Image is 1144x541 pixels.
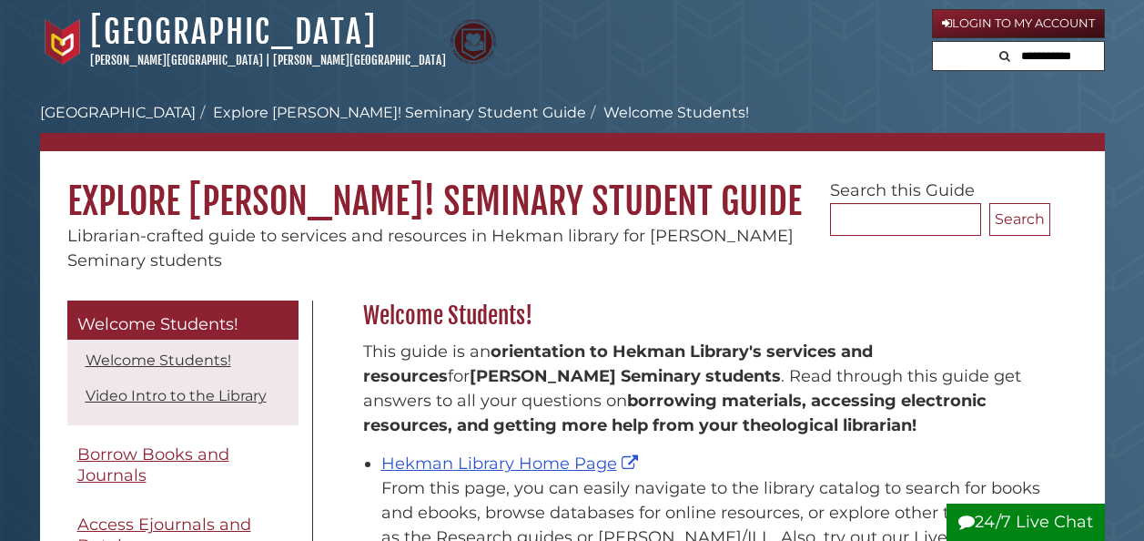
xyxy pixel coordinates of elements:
[67,301,299,341] a: Welcome Students!
[947,504,1105,541] button: 24/7 Live Chat
[40,19,86,65] img: Calvin University
[363,342,873,386] strong: orientation to Hekman Library's services and resources
[86,387,267,404] a: Video Intro to the Library
[451,19,496,65] img: Calvin Theological Seminary
[586,102,749,124] li: Welcome Students!
[77,444,229,485] span: Borrow Books and Journals
[67,226,794,270] span: Librarian-crafted guide to services and resources in Hekman library for [PERSON_NAME] Seminary st...
[40,104,196,121] a: [GEOGRAPHIC_DATA]
[470,366,781,386] strong: [PERSON_NAME] Seminary students
[86,352,231,369] a: Welcome Students!
[363,391,987,435] b: borrowing materials, accessing electronic resources, and getting more help from your theological ...
[40,151,1105,224] h1: Explore [PERSON_NAME]! Seminary Student Guide
[273,53,446,67] a: [PERSON_NAME][GEOGRAPHIC_DATA]
[381,454,643,474] a: Hekman Library Home Page
[90,53,263,67] a: [PERSON_NAME][GEOGRAPHIC_DATA]
[999,50,1010,62] i: Search
[90,12,377,52] a: [GEOGRAPHIC_DATA]
[989,203,1050,236] button: Search
[67,434,299,495] a: Borrow Books and Journals
[994,42,1016,66] button: Search
[77,314,238,334] span: Welcome Students!
[354,301,1050,331] h2: Welcome Students!
[40,102,1105,151] nav: breadcrumb
[363,342,1021,435] span: This guide is an for . Read through this guide get answers to all your questions on
[932,9,1105,38] a: Login to My Account
[213,104,586,121] a: Explore [PERSON_NAME]! Seminary Student Guide
[266,53,270,67] span: |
